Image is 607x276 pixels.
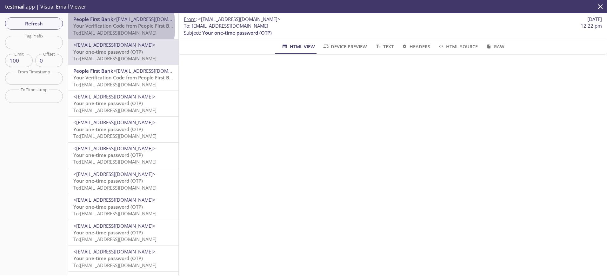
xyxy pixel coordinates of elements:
span: HTML Source [438,43,478,50]
span: : [184,16,280,23]
span: HTML View [281,43,315,50]
span: To: [EMAIL_ADDRESS][DOMAIN_NAME] [73,30,157,36]
span: To: [EMAIL_ADDRESS][DOMAIN_NAME] [73,55,157,62]
span: <[EMAIL_ADDRESS][DOMAIN_NAME]> [73,42,156,48]
span: <[EMAIL_ADDRESS][DOMAIN_NAME]> [73,248,156,255]
div: <[EMAIL_ADDRESS][DOMAIN_NAME]>Your one-time password (OTP)To:[EMAIL_ADDRESS][DOMAIN_NAME] [68,39,178,64]
span: <[EMAIL_ADDRESS][DOMAIN_NAME]> [198,16,280,22]
span: Your one-time password (OTP) [73,229,143,236]
span: Subject [184,30,200,36]
div: <[EMAIL_ADDRESS][DOMAIN_NAME]>Your one-time password (OTP)To:[EMAIL_ADDRESS][DOMAIN_NAME] [68,168,178,194]
span: <[EMAIL_ADDRESS][DOMAIN_NAME]> [113,68,196,74]
span: From [184,16,196,22]
span: Your one-time password (OTP) [73,204,143,210]
span: Refresh [10,19,58,28]
span: To: [EMAIL_ADDRESS][DOMAIN_NAME] [73,81,157,88]
span: <[EMAIL_ADDRESS][DOMAIN_NAME]> [73,223,156,229]
span: To [184,23,189,29]
div: <[EMAIL_ADDRESS][DOMAIN_NAME]>Your one-time password (OTP)To:[EMAIL_ADDRESS][DOMAIN_NAME] [68,246,178,271]
span: 12:22 pm [581,23,602,29]
button: Refresh [5,17,63,30]
div: People First Bank<[EMAIL_ADDRESS][DOMAIN_NAME]>Your Verification Code from People First BankTo:[E... [68,65,178,91]
span: To: [EMAIL_ADDRESS][DOMAIN_NAME] [73,262,157,268]
div: <[EMAIL_ADDRESS][DOMAIN_NAME]>Your one-time password (OTP)To:[EMAIL_ADDRESS][DOMAIN_NAME] [68,220,178,246]
span: Your Verification Code from People First Bank [73,74,178,81]
span: Raw [485,43,504,50]
span: To: [EMAIL_ADDRESS][DOMAIN_NAME] [73,185,157,191]
div: <[EMAIL_ADDRESS][DOMAIN_NAME]>Your one-time password (OTP)To:[EMAIL_ADDRESS][DOMAIN_NAME] [68,143,178,168]
span: [DATE] [587,16,602,23]
span: Text [375,43,393,50]
span: <[EMAIL_ADDRESS][DOMAIN_NAME]> [113,16,196,22]
span: <[EMAIL_ADDRESS][DOMAIN_NAME]> [73,93,156,100]
span: <[EMAIL_ADDRESS][DOMAIN_NAME]> [73,171,156,177]
span: : [EMAIL_ADDRESS][DOMAIN_NAME] [184,23,268,29]
span: <[EMAIL_ADDRESS][DOMAIN_NAME]> [73,197,156,203]
span: <[EMAIL_ADDRESS][DOMAIN_NAME]> [73,119,156,125]
span: To: [EMAIL_ADDRESS][DOMAIN_NAME] [73,236,157,242]
span: To: [EMAIL_ADDRESS][DOMAIN_NAME] [73,133,157,139]
span: Your Verification Code from People First Bank [73,23,178,29]
div: <[EMAIL_ADDRESS][DOMAIN_NAME]>Your one-time password (OTP)To:[EMAIL_ADDRESS][DOMAIN_NAME] [68,194,178,219]
span: To: [EMAIL_ADDRESS][DOMAIN_NAME] [73,158,157,165]
span: Your one-time password (OTP) [202,30,272,36]
span: Headers [401,43,430,50]
span: To: [EMAIL_ADDRESS][DOMAIN_NAME] [73,107,157,113]
span: Device Preview [323,43,367,50]
span: Your one-time password (OTP) [73,126,143,132]
span: Your one-time password (OTP) [73,255,143,261]
span: People First Bank [73,16,113,22]
div: <[EMAIL_ADDRESS][DOMAIN_NAME]>Your one-time password (OTP)To:[EMAIL_ADDRESS][DOMAIN_NAME] [68,117,178,142]
span: Your one-time password (OTP) [73,100,143,106]
span: <[EMAIL_ADDRESS][DOMAIN_NAME]> [73,145,156,151]
p: : [184,23,602,36]
div: People First Bank<[EMAIL_ADDRESS][DOMAIN_NAME]>Your Verification Code from People First BankTo:[E... [68,13,178,39]
span: Your one-time password (OTP) [73,152,143,158]
span: testmail [5,3,24,10]
span: To: [EMAIL_ADDRESS][DOMAIN_NAME] [73,210,157,217]
div: <[EMAIL_ADDRESS][DOMAIN_NAME]>Your one-time password (OTP)To:[EMAIL_ADDRESS][DOMAIN_NAME] [68,91,178,116]
span: Your one-time password (OTP) [73,49,143,55]
span: Your one-time password (OTP) [73,178,143,184]
span: People First Bank [73,68,113,74]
